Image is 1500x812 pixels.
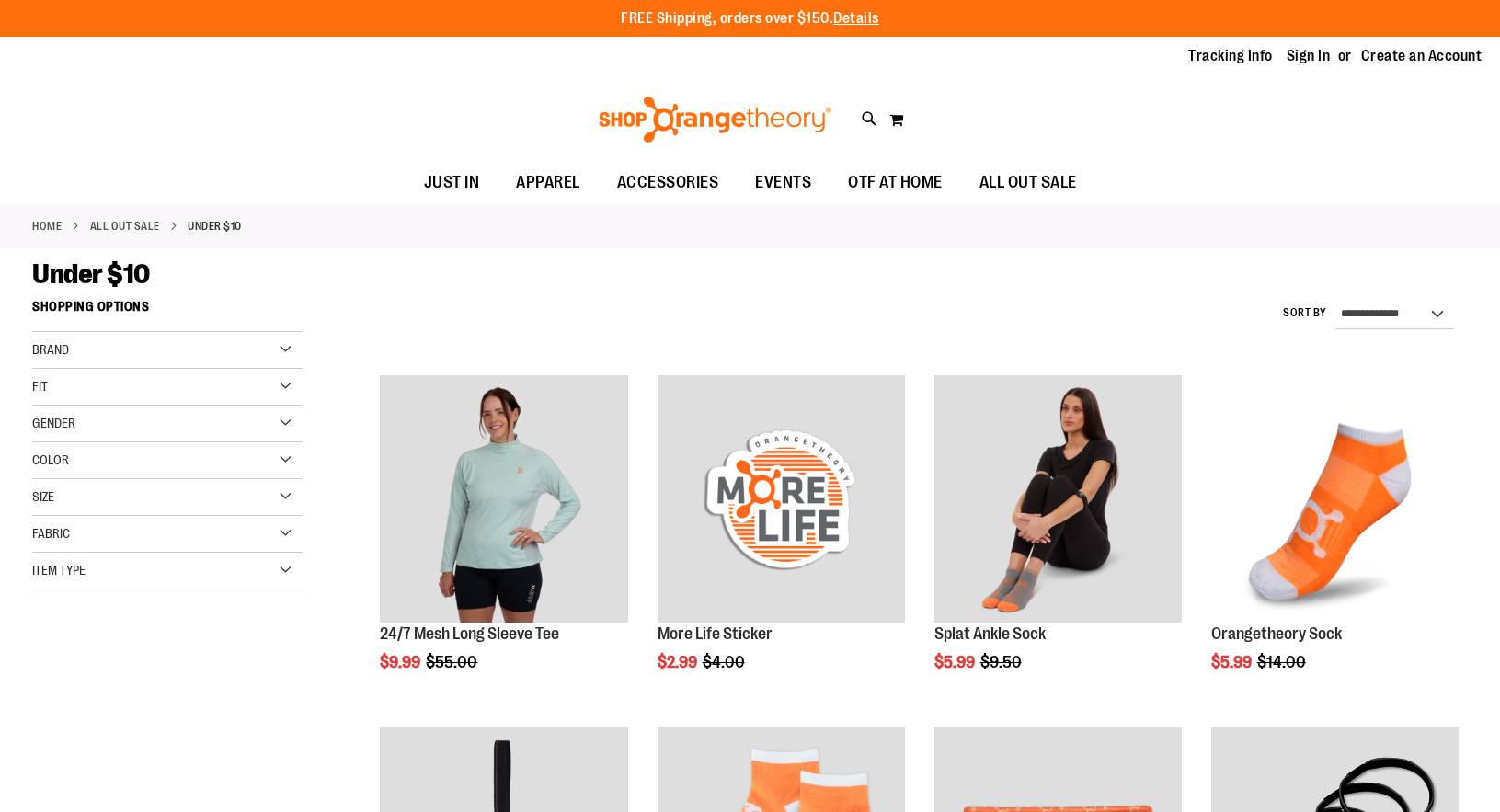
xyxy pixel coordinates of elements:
span: OTF AT HOME [848,162,943,203]
img: 24/7 Mesh Long Sleeve Tee [380,375,627,623]
span: Gender [32,416,75,430]
a: Details [833,10,879,27]
div: Item Type [32,553,303,589]
div: product [371,366,636,718]
span: $5.99 [1211,653,1254,671]
a: ALL OUT SALE [90,218,160,234]
strong: Shopping Options [32,291,303,332]
a: Product image for Orangetheory Sock [1211,375,1459,625]
a: Create an Account [1361,46,1483,66]
span: $14.00 [1257,653,1309,671]
div: Color [32,442,303,479]
span: APPAREL [516,162,580,203]
span: Size [32,489,54,504]
span: $2.99 [658,653,700,671]
a: Sign In [1287,46,1331,66]
p: FREE Shipping, orders over $150. [621,8,879,29]
a: 24/7 Mesh Long Sleeve Tee [380,624,559,643]
span: ACCESSORIES [617,162,719,203]
div: product [1202,366,1468,718]
a: Splat Ankle Sock [934,624,1046,643]
a: Product image for More Life Sticker [658,375,905,625]
div: product [925,366,1191,718]
span: $55.00 [426,653,480,671]
div: Fit [32,369,303,406]
div: Fabric [32,516,303,553]
span: Brand [32,342,69,357]
span: Under $10 [32,258,150,290]
span: EVENTS [755,162,811,203]
div: Gender [32,406,303,442]
span: Item Type [32,563,86,578]
div: product [648,366,914,718]
img: Product image for Orangetheory Sock [1211,375,1459,623]
img: Product image for More Life Sticker [658,375,905,623]
span: Color [32,452,69,467]
a: Home [32,218,62,234]
span: $5.99 [934,653,978,671]
span: $9.50 [980,653,1025,671]
strong: Under $10 [188,218,242,234]
div: Brand [32,332,303,369]
a: Orangetheory Sock [1211,624,1342,643]
img: Product image for Splat Ankle Sock [934,375,1182,623]
a: 24/7 Mesh Long Sleeve Tee [380,375,627,625]
img: Shop Orangetheory [596,97,834,143]
span: JUST IN [424,162,480,203]
span: ALL OUT SALE [979,162,1077,203]
span: $9.99 [380,653,423,671]
a: Tracking Info [1188,46,1273,66]
span: $4.00 [703,653,748,671]
label: Sort By [1283,305,1327,321]
div: Size [32,479,303,516]
span: Fabric [32,526,70,541]
a: Product image for Splat Ankle Sock [934,375,1182,625]
a: More Life Sticker [658,624,773,643]
span: Fit [32,379,48,394]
